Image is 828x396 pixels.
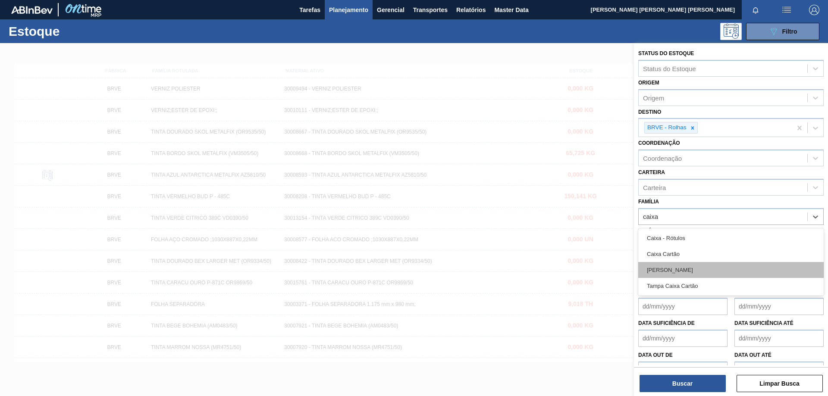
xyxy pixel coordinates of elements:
label: Família Rotulada [638,228,689,234]
input: dd/mm/yyyy [638,362,728,379]
div: [PERSON_NAME] [638,262,824,278]
span: Filtro [782,28,797,35]
div: Status do Estoque [643,65,696,72]
label: Data out até [734,352,772,358]
img: userActions [781,5,792,15]
div: Coordenação [643,155,682,162]
label: Origem [638,80,659,86]
input: dd/mm/yyyy [638,330,728,347]
span: Planejamento [329,5,368,15]
div: Origem [643,94,664,101]
label: Status do Estoque [638,50,694,56]
button: Filtro [746,23,819,40]
label: Família [638,199,659,205]
label: Data suficiência de [638,320,695,326]
span: Relatórios [456,5,486,15]
input: dd/mm/yyyy [734,298,824,315]
span: Master Data [494,5,528,15]
input: dd/mm/yyyy [638,298,728,315]
input: dd/mm/yyyy [734,362,824,379]
img: Logout [809,5,819,15]
label: Data out de [638,352,673,358]
label: Coordenação [638,140,680,146]
label: Destino [638,109,661,115]
div: Tampa Caixa Cartão [638,278,824,294]
img: TNhmsLtSVTkK8tSr43FrP2fwEKptu5GPRR3wAAAABJRU5ErkJggg== [11,6,53,14]
span: Gerencial [377,5,405,15]
input: dd/mm/yyyy [734,330,824,347]
div: Caixa Cartão [638,246,824,262]
h1: Estoque [9,26,138,36]
div: BRVE - Rolhas [645,122,688,133]
div: Pogramando: nenhum usuário selecionado [720,23,742,40]
div: Carteira [643,184,666,191]
label: Data suficiência até [734,320,793,326]
div: Caixa - Rótulos [638,230,824,246]
label: Carteira [638,169,665,175]
span: Tarefas [299,5,320,15]
button: Notificações [742,4,769,16]
span: Transportes [413,5,448,15]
